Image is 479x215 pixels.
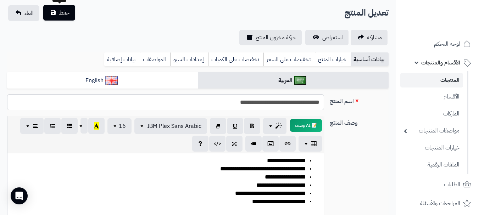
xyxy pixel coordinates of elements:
label: وصف المنتج [327,116,391,127]
a: بيانات أساسية [351,52,389,67]
button: 16 [107,118,132,134]
span: IBM Plex Sans Arabic [147,122,201,130]
label: اسم المنتج [327,94,391,106]
a: الغاء [8,5,39,21]
a: العربية [198,72,389,89]
button: 📝 AI وصف [290,119,322,132]
a: المراجعات والأسئلة [400,195,475,212]
span: الغاء [24,9,34,17]
a: الماركات [400,106,463,121]
a: الطلبات [400,176,475,193]
a: استعراض [305,30,349,45]
img: العربية [294,76,307,85]
a: خيارات المنتج [315,52,351,67]
a: مشاركه [351,30,388,45]
span: الطلبات [444,180,460,189]
span: الأقسام والمنتجات [421,58,460,68]
a: إعدادات السيو [170,52,208,67]
a: المواصفات [140,52,170,67]
span: لوحة التحكم [434,39,460,49]
button: IBM Plex Sans Arabic [134,118,207,134]
span: حفظ [59,9,69,17]
span: مشاركه [367,33,382,42]
span: حركة مخزون المنتج [256,33,296,42]
a: خيارات المنتجات [400,140,463,155]
a: مواصفات المنتجات [400,123,463,138]
a: English [7,72,198,89]
a: الملفات الرقمية [400,157,463,172]
a: الأقسام [400,89,463,104]
span: المراجعات والأسئلة [420,198,460,208]
span: 16 [119,122,126,130]
a: حركة مخزون المنتج [239,30,302,45]
a: لوحة التحكم [400,35,475,52]
span: استعراض [322,33,343,42]
div: Open Intercom Messenger [11,187,28,204]
button: حفظ [43,5,75,21]
h2: تعديل المنتج [345,6,389,20]
img: logo-2.png [431,20,472,35]
a: المنتجات [400,73,463,87]
img: English [105,76,118,85]
a: بيانات إضافية [104,52,140,67]
a: تخفيضات على السعر [263,52,315,67]
a: تخفيضات على الكميات [208,52,263,67]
